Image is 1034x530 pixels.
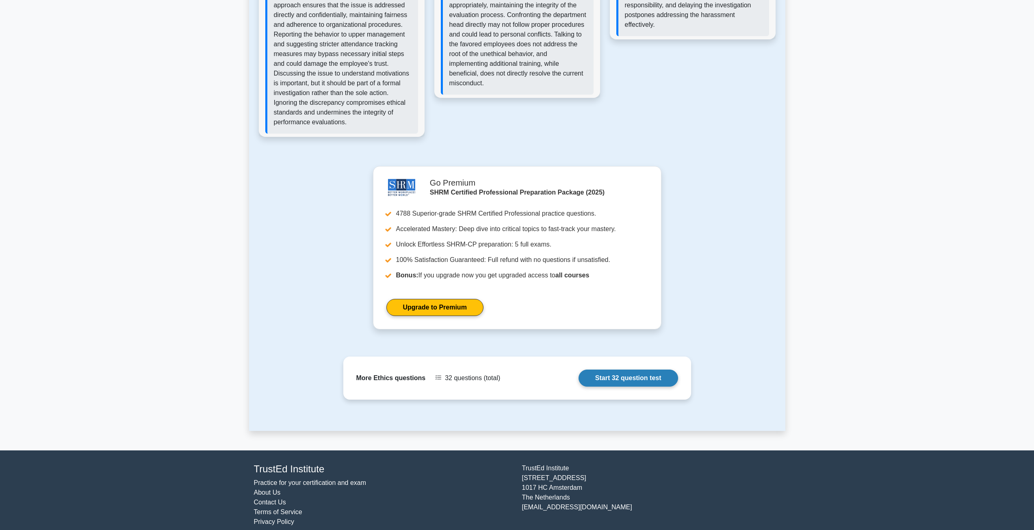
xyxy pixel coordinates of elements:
[254,479,366,486] a: Practice for your certification and exam
[386,299,483,316] a: Upgrade to Premium
[254,518,295,525] a: Privacy Policy
[254,499,286,506] a: Contact Us
[254,489,281,496] a: About Us
[579,370,678,387] a: Start 32 question test
[254,463,512,475] h4: TrustEd Institute
[254,508,302,515] a: Terms of Service
[517,463,785,527] div: TrustEd Institute [STREET_ADDRESS] 1017 HC Amsterdam The Netherlands [EMAIL_ADDRESS][DOMAIN_NAME]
